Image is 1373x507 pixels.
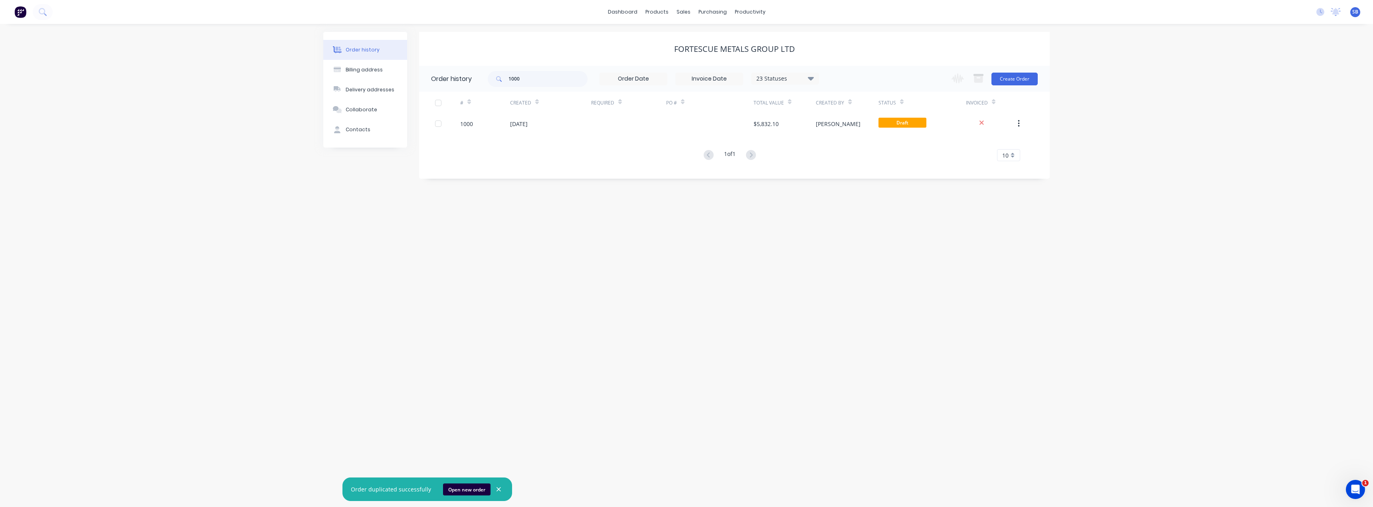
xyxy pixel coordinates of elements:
div: Order history [431,74,472,84]
div: PO # [666,99,677,107]
div: Total Value [754,92,816,114]
button: Delivery addresses [323,80,407,100]
div: Billing address [346,66,383,73]
span: SB [1352,8,1358,16]
button: Create Order [991,73,1038,85]
div: # [460,92,510,114]
div: Delivery addresses [346,86,394,93]
div: Invoiced [966,99,988,107]
div: Status [878,99,896,107]
div: PO # [666,92,754,114]
span: 10 [1002,151,1009,160]
span: 1 [1362,480,1369,486]
button: Open new order [443,483,491,495]
img: Factory [14,6,26,18]
div: Required [591,92,666,114]
div: sales [673,6,694,18]
div: Created By [816,92,878,114]
div: purchasing [694,6,731,18]
div: Order history [346,46,380,53]
iframe: Intercom live chat [1346,480,1365,499]
div: FORTESCUE METALS GROUP LTD [674,44,795,54]
div: Collaborate [346,106,377,113]
div: 23 Statuses [752,74,819,83]
div: Total Value [754,99,784,107]
input: Invoice Date [676,73,743,85]
div: 1000 [460,120,473,128]
div: $5,832.10 [754,120,779,128]
div: [PERSON_NAME] [816,120,861,128]
div: Order duplicated successfully [351,485,431,493]
div: Contacts [346,126,370,133]
div: Created [510,99,531,107]
div: # [460,99,463,107]
div: [DATE] [510,120,528,128]
div: Created [510,92,591,114]
a: dashboard [604,6,641,18]
button: Order history [323,40,407,60]
div: Invoiced [966,92,1016,114]
button: Contacts [323,120,407,140]
button: Billing address [323,60,407,80]
span: Draft [878,118,926,128]
div: products [641,6,673,18]
div: Required [591,99,614,107]
input: Search... [508,71,588,87]
button: Collaborate [323,100,407,120]
div: Status [878,92,966,114]
div: Created By [816,99,844,107]
div: productivity [731,6,770,18]
input: Order Date [600,73,667,85]
div: 1 of 1 [724,150,736,161]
